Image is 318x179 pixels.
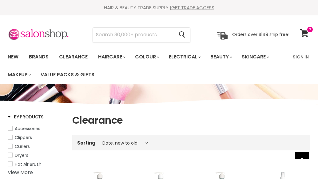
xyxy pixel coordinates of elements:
a: Accessories [8,125,65,132]
a: Makeup [3,68,35,81]
ul: Main menu [3,48,289,84]
a: View More [8,169,33,176]
h3: By Products [8,114,44,120]
a: Value Packs & Gifts [36,68,99,81]
label: Sorting [77,140,95,145]
span: Curlers [15,143,30,149]
a: Sign In [289,50,312,63]
a: Skincare [237,50,273,63]
span: Accessories [15,125,40,132]
span: Hot Air Brush [15,161,42,167]
a: New [3,50,23,63]
h1: Clearance [72,114,310,127]
span: Dryers [15,152,28,158]
a: Hot Air Brush [8,161,65,168]
a: Clippers [8,134,65,141]
button: Search [174,28,190,42]
a: Electrical [164,50,205,63]
a: Brands [24,50,53,63]
a: Colour [130,50,163,63]
a: GET TRADE ACCESS [171,4,214,11]
span: Clippers [15,134,32,141]
input: Search [93,28,174,42]
form: Product [93,27,190,42]
a: Curlers [8,143,65,150]
a: Beauty [206,50,236,63]
a: Haircare [93,50,129,63]
a: Dryers [8,152,65,159]
a: Clearance [54,50,92,63]
p: Orders over $149 ship free! [232,32,289,37]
